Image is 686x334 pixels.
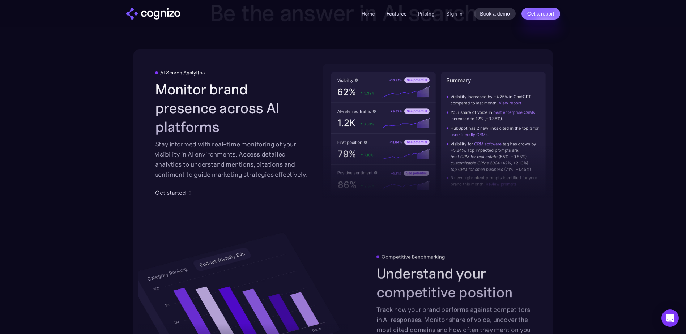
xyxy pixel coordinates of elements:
[376,264,531,301] h2: Understand your competitive position
[155,188,186,197] div: Get started
[155,188,195,197] a: Get started
[126,8,180,20] a: home
[382,254,445,260] div: Competitive Benchmarking
[661,309,679,327] div: Open Intercom Messenger
[387,10,406,17] a: Features
[155,80,310,136] h2: Monitor brand presence across AI platforms
[155,139,310,180] div: Stay informed with real-time monitoring of your visibility in AI environments. Access detailed an...
[446,9,463,18] a: Sign in
[323,64,554,204] img: AI visibility metrics performance insights
[521,8,560,20] a: Get a report
[160,70,205,76] div: AI Search Analytics
[362,10,375,17] a: Home
[474,8,516,20] a: Book a demo
[418,10,435,17] a: Pricing
[126,8,180,20] img: cognizo logo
